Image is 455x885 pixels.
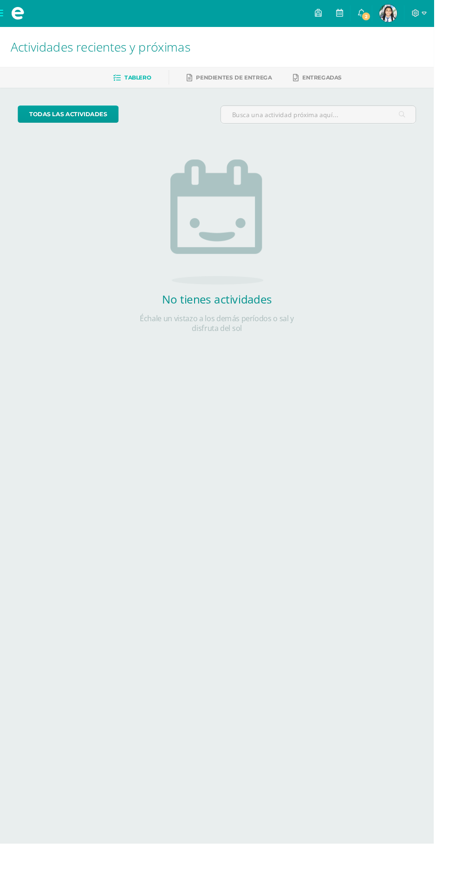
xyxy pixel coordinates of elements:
img: no_activities.png [179,167,276,298]
h2: No tienes actividades [135,306,320,322]
a: Tablero [119,74,158,89]
span: Entregadas [317,78,358,85]
input: Busca una actividad próxima aquí... [232,111,436,129]
img: c8b2554278c2aa8190328a3408ea909e.png [398,5,416,23]
span: 2 [379,12,389,22]
span: Pendientes de entrega [206,78,285,85]
span: Tablero [130,78,158,85]
span: Actividades recientes y próximas [11,40,200,58]
a: Pendientes de entrega [196,74,285,89]
p: Échale un vistazo a los demás períodos o sal y disfruta del sol [135,329,320,350]
a: todas las Actividades [19,111,124,129]
a: Entregadas [307,74,358,89]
